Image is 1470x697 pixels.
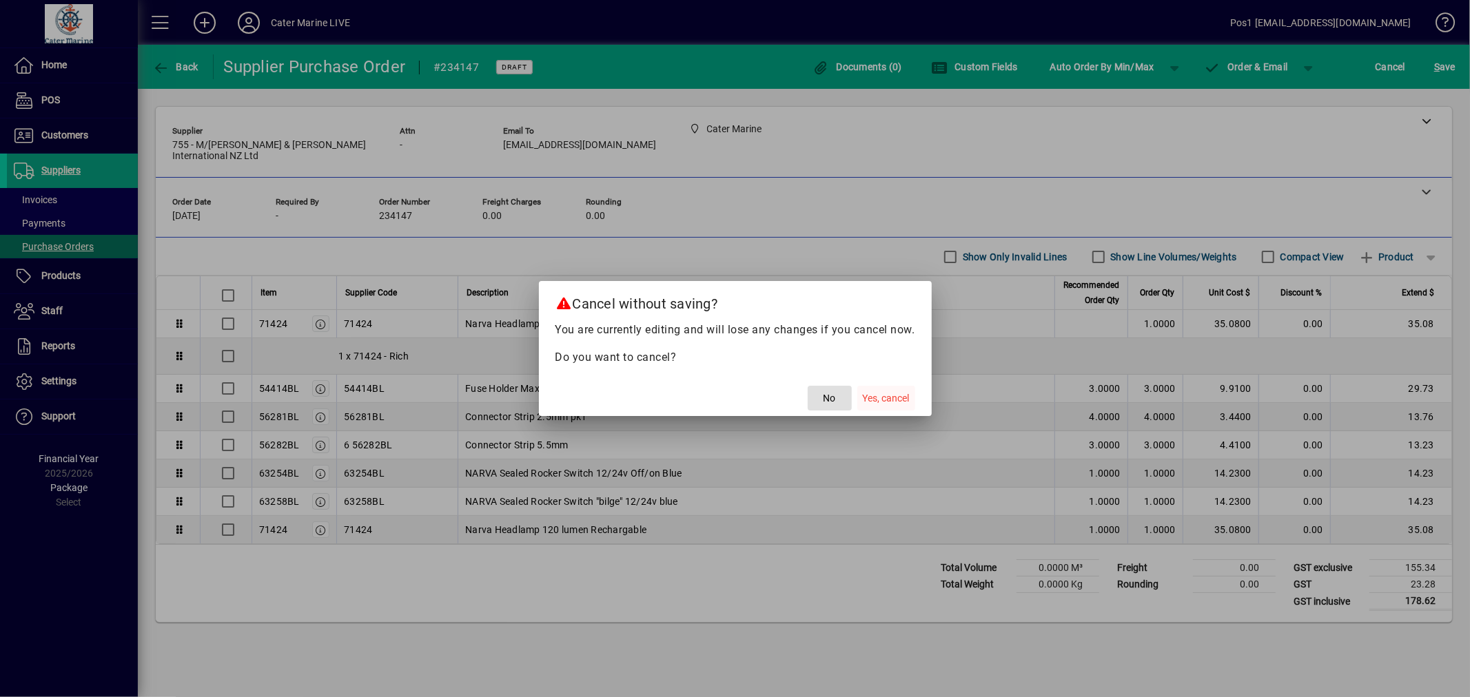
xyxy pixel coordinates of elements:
button: No [808,386,852,410]
button: Yes, cancel [857,386,915,410]
p: You are currently editing and will lose any changes if you cancel now. [555,322,915,338]
span: Yes, cancel [863,391,910,406]
h2: Cancel without saving? [539,281,932,321]
p: Do you want to cancel? [555,349,915,366]
span: No [824,391,836,406]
